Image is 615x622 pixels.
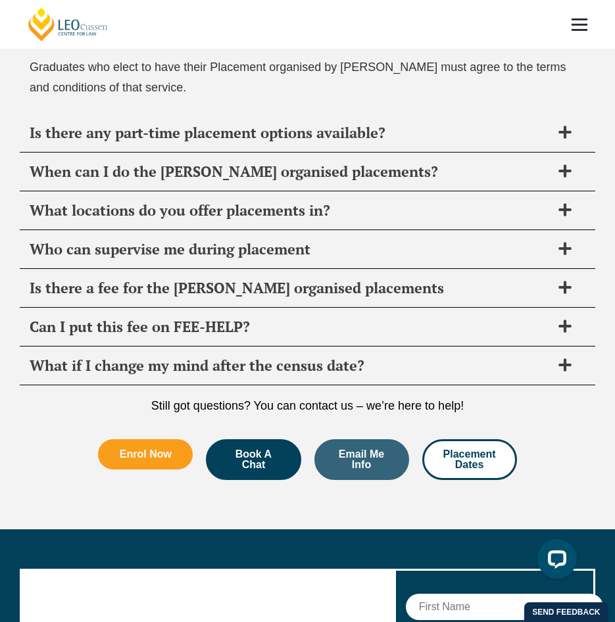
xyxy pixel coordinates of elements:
[30,240,551,258] span: Who can supervise me during placement
[206,439,301,480] a: Book A Chat
[422,439,517,480] a: Placement Dates
[20,398,595,413] p: Still got questions? You can contact us – we’re here to help!
[30,60,566,94] span: Graduates who elect to have their Placement organised by [PERSON_NAME] must agree to the terms an...
[30,356,551,375] span: What if I change my mind after the census date?
[30,279,551,297] span: Is there a fee for the [PERSON_NAME] organised placements
[406,594,603,620] input: First Name
[120,449,172,460] span: Enrol Now
[332,449,391,470] span: Email Me Info
[30,201,551,220] span: What locations do you offer placements in?
[30,124,551,142] span: Is there any part-time placement options available?
[440,449,499,470] span: Placement Dates
[314,439,409,480] a: Email Me Info
[527,534,582,589] iframe: LiveChat chat widget
[30,162,551,181] span: When can I do the [PERSON_NAME] organised placements?
[98,439,193,469] a: Enrol Now
[30,318,551,336] span: Can I put this fee on FEE-HELP?
[224,449,283,470] span: Book A Chat
[26,7,110,42] a: [PERSON_NAME] Centre for Law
